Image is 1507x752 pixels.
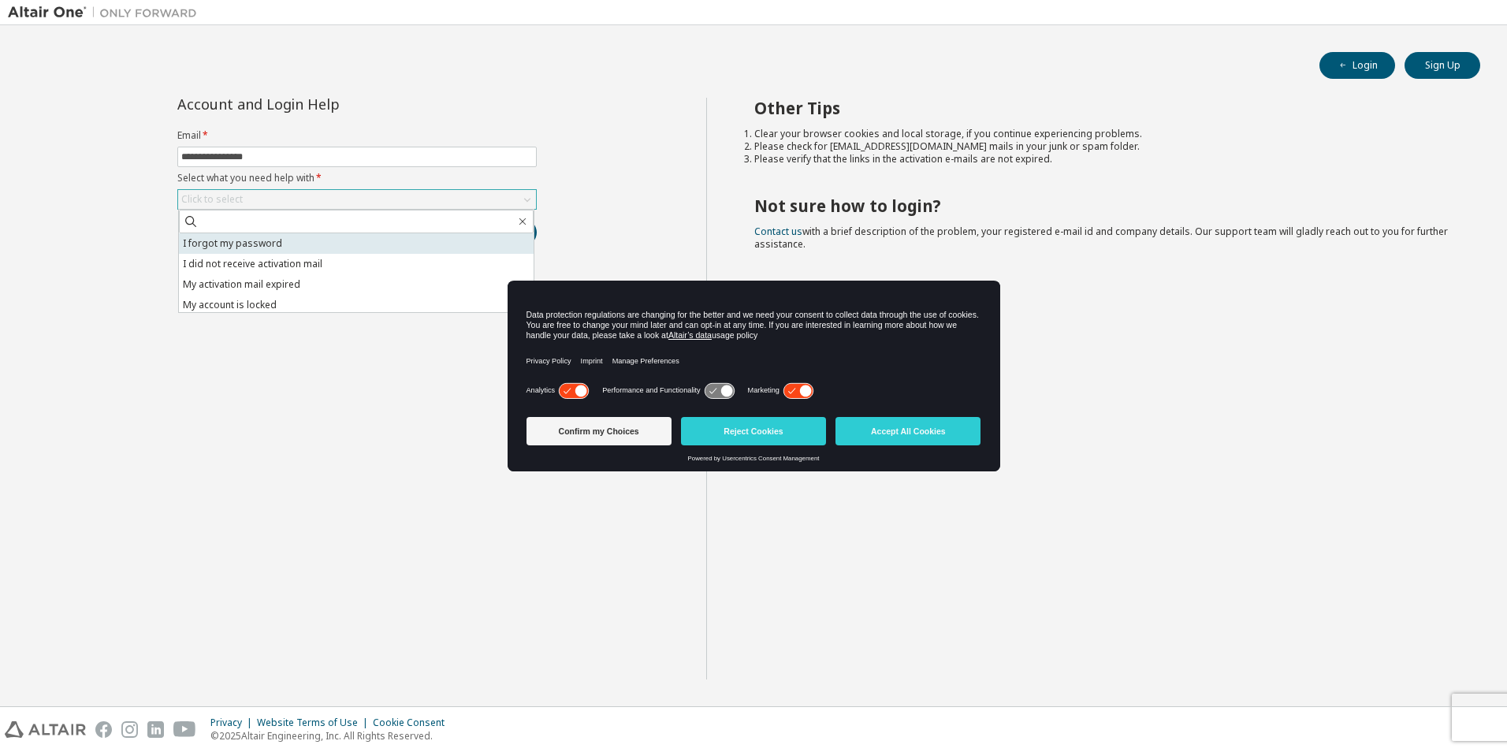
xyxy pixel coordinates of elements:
[754,98,1453,118] h2: Other Tips
[177,172,537,184] label: Select what you need help with
[1319,52,1395,79] button: Login
[754,140,1453,153] li: Please check for [EMAIL_ADDRESS][DOMAIN_NAME] mails in your junk or spam folder.
[754,153,1453,166] li: Please verify that the links in the activation e-mails are not expired.
[210,729,454,743] p: © 2025 Altair Engineering, Inc. All Rights Reserved.
[210,717,257,729] div: Privacy
[1405,52,1480,79] button: Sign Up
[754,225,1448,251] span: with a brief description of the problem, your registered e-mail id and company details. Our suppo...
[95,721,112,738] img: facebook.svg
[5,721,86,738] img: altair_logo.svg
[754,225,802,238] a: Contact us
[373,717,454,729] div: Cookie Consent
[173,721,196,738] img: youtube.svg
[754,195,1453,216] h2: Not sure how to login?
[181,193,243,206] div: Click to select
[754,128,1453,140] li: Clear your browser cookies and local storage, if you continue experiencing problems.
[147,721,164,738] img: linkedin.svg
[177,98,465,110] div: Account and Login Help
[177,129,537,142] label: Email
[179,233,534,254] li: I forgot my password
[121,721,138,738] img: instagram.svg
[257,717,373,729] div: Website Terms of Use
[178,190,536,209] div: Click to select
[8,5,205,20] img: Altair One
